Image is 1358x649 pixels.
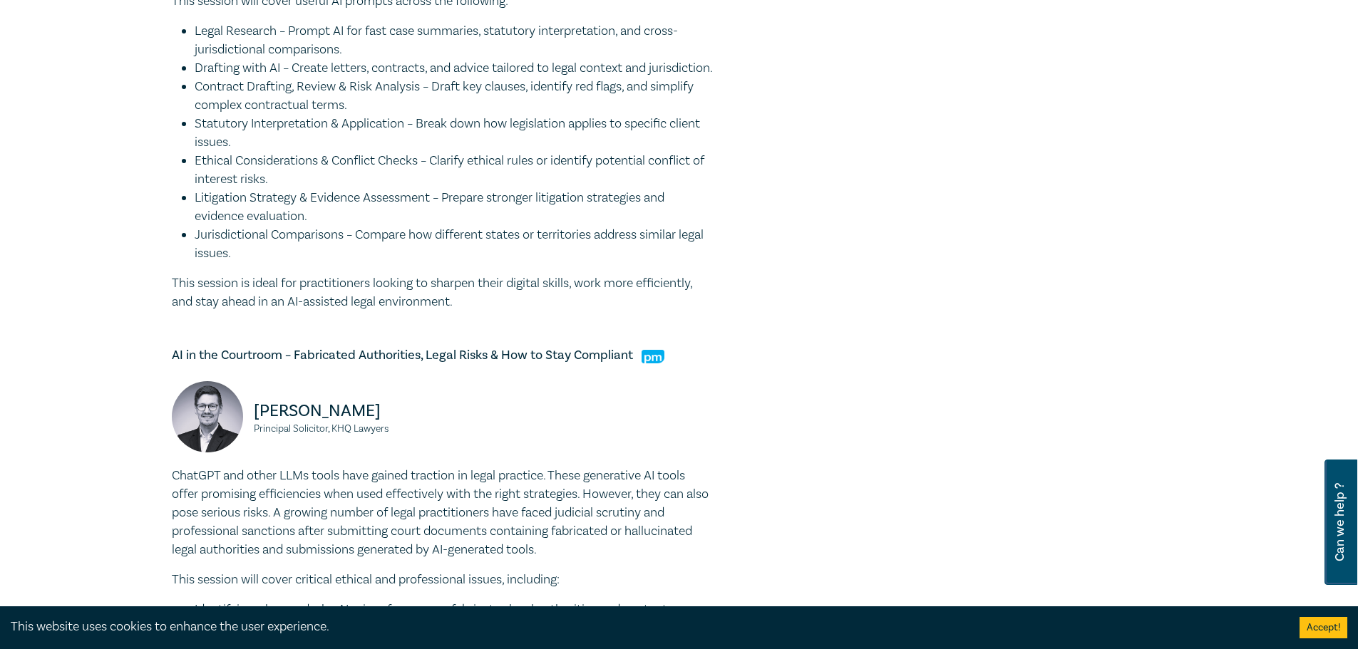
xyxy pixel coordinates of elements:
h5: AI in the Courtroom – Fabricated Authorities, Legal Risks & How to Stay Compliant [172,347,714,364]
p: This session is ideal for practitioners looking to sharpen their digital skills, work more effici... [172,274,714,311]
p: This session will cover critical ethical and professional issues, including: [172,571,714,589]
li: Legal Research – Prompt AI for fast case summaries, statutory interpretation, and cross-jurisdict... [195,22,714,59]
img: Alex Dittel [172,381,243,452]
li: Ethical Considerations & Conflict Checks – Clarify ethical rules or identify potential conflict o... [195,152,714,189]
li: Statutory Interpretation & Application – Break down how legislation applies to specific client is... [195,115,714,152]
span: Can we help ? [1333,468,1347,576]
img: Practice Management & Business Skills [642,350,664,363]
button: Accept cookies [1300,617,1347,638]
li: Drafting with AI – Create letters, contracts, and advice tailored to legal context and jurisdiction. [195,59,714,78]
li: Contract Drafting, Review & Risk Analysis – Draft key clauses, identify red flags, and simplify c... [195,78,714,115]
li: Jurisdictional Comparisons – Compare how different states or territories address similar legal is... [195,226,714,263]
li: Litigation Strategy & Evidence Assessment – Prepare stronger litigation strategies and evidence e... [195,189,714,226]
p: [PERSON_NAME] [254,400,434,422]
li: Identifying when and why AI mis-references or fabricates legal authorities and content. [195,601,714,619]
p: ChatGPT and other LLMs tools have gained traction in legal practice. These generative AI tools of... [172,467,714,559]
small: Principal Solicitor, KHQ Lawyers [254,424,434,434]
div: This website uses cookies to enhance the user experience. [11,618,1278,636]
